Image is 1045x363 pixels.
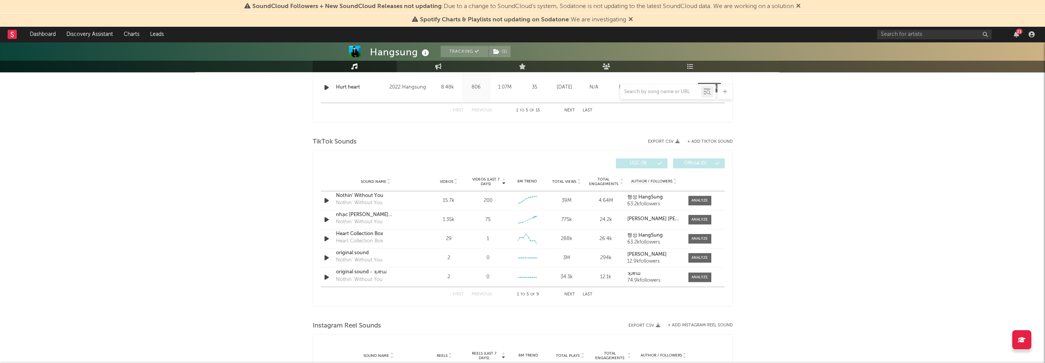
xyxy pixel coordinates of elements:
[627,216,722,221] strong: [PERSON_NAME] [PERSON_NAME] tiktok
[673,158,725,168] button: Official(0)
[627,271,641,276] strong: ʞɹɐɯ
[627,259,680,264] div: 12.9k followers
[687,140,733,144] button: + Add TikTok Sound
[336,192,416,200] a: Nothin' Without You
[336,257,383,264] div: Nothin' Without You
[486,254,489,262] div: 0
[1016,29,1022,34] div: 21
[668,323,733,328] button: + Add Instagram Reel Sound
[472,292,492,297] button: Previous
[556,353,580,358] span: Total Plays
[627,271,680,276] a: ʞɹɐɯ
[520,293,525,296] span: to
[549,273,584,281] div: 34.3k
[252,3,442,10] span: SoundCloud Followers + New SoundCloud Releases not updating
[145,27,169,42] a: Leads
[441,46,488,57] button: Tracking
[552,179,576,184] span: Total Views
[627,216,680,222] a: [PERSON_NAME] [PERSON_NAME] tiktok
[631,179,672,184] span: Author / Followers
[680,140,733,144] button: + Add TikTok Sound
[588,235,623,243] div: 26.4k
[483,197,492,205] div: 200
[588,273,623,281] div: 12.1k
[363,353,389,358] span: Sound Name
[627,240,680,245] div: 63.2k followers
[627,278,680,283] div: 74.9k followers
[627,195,663,200] strong: 행성 HangSung
[583,108,593,113] button: Last
[485,216,491,224] div: 75
[583,292,593,297] button: Last
[420,17,569,23] span: Spotify Charts & Playlists not updating on Sodatone
[453,108,464,113] button: First
[627,252,680,257] a: [PERSON_NAME]
[660,323,733,328] div: + Add Instagram Reel Sound
[648,139,680,144] button: Export CSV
[564,108,575,113] button: Next
[509,179,545,184] div: 6M Trend
[313,137,357,147] span: TikTok Sounds
[678,161,713,166] span: Official ( 0 )
[593,351,627,360] span: Total Engagements
[252,3,794,10] span: : Due to a change to SoundCloud's system, Sodatone is not updating to the latest SoundCloud data....
[530,109,534,112] span: of
[336,237,383,245] div: Heart Collection Box
[470,177,501,186] span: Videos (last 7 days)
[336,230,416,238] a: Heart Collection Box
[487,235,489,243] div: 1
[627,233,663,238] strong: 행성 HangSung
[564,292,575,297] button: Next
[336,249,416,257] a: original sound
[486,273,489,281] div: 0
[520,109,524,112] span: to
[627,233,680,238] a: 행성 HangSung
[488,46,511,57] span: ( 1 )
[621,161,656,166] span: UGC ( 9 )
[628,323,660,328] button: Export CSV
[507,106,549,115] div: 1 5 15
[336,276,383,284] div: Nothin' Without You
[628,17,633,23] span: Dismiss
[420,17,626,23] span: : We are investigating
[313,321,381,331] span: Instagram Reel Sounds
[389,83,431,92] div: 2022 Hangsung
[431,235,467,243] div: 29
[509,353,548,358] div: 6M Trend
[549,197,584,205] div: 39M
[549,254,584,262] div: 3M
[627,202,680,207] div: 63.2k followers
[61,27,118,42] a: Discovery Assistant
[627,195,680,200] a: 행성 HangSung
[431,197,467,205] div: 15.7k
[489,46,510,57] button: (1)
[361,179,386,184] span: Sound Name
[440,179,453,184] span: Videos
[467,351,501,360] span: Reels (last 7 days)
[549,235,584,243] div: 288k
[431,254,467,262] div: 2
[336,218,383,226] div: Nothin' Without You
[641,353,682,358] span: Author / Followers
[588,216,623,224] div: 24.2k
[877,30,992,39] input: Search for artists
[453,292,464,297] button: First
[627,252,667,257] strong: [PERSON_NAME]
[336,268,416,276] a: original sound - ʞɹɐɯ
[1014,31,1019,37] button: 21
[507,290,549,299] div: 1 5 9
[370,46,431,58] div: Hangsung
[796,3,801,10] span: Dismiss
[336,199,383,207] div: Nothin' Without You
[616,158,667,168] button: UGC(9)
[336,211,416,219] a: nhạc [PERSON_NAME] [PERSON_NAME] tiktok
[530,293,535,296] span: of
[24,27,61,42] a: Dashboard
[472,108,492,113] button: Previous
[431,216,467,224] div: 1.35k
[588,197,623,205] div: 4.64M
